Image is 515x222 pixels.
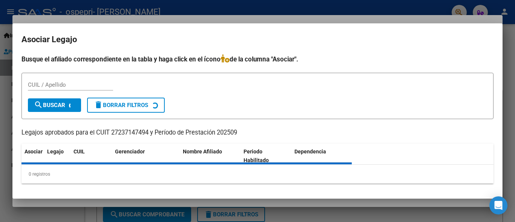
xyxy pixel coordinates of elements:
span: Borrar Filtros [94,102,148,109]
datatable-header-cell: Asociar [21,144,44,168]
div: 0 registros [21,165,494,184]
datatable-header-cell: Periodo Habilitado [241,144,291,168]
h4: Busque el afiliado correspondiente en la tabla y haga click en el ícono de la columna "Asociar". [21,54,494,64]
div: Open Intercom Messenger [489,196,507,214]
span: Gerenciador [115,149,145,155]
mat-icon: delete [94,100,103,109]
button: Buscar [28,98,81,112]
span: Asociar [25,149,43,155]
mat-icon: search [34,100,43,109]
span: Buscar [34,102,65,109]
datatable-header-cell: CUIL [71,144,112,168]
h2: Asociar Legajo [21,32,494,47]
datatable-header-cell: Dependencia [291,144,352,168]
datatable-header-cell: Gerenciador [112,144,180,168]
span: Dependencia [294,149,326,155]
span: Legajo [47,149,64,155]
button: Borrar Filtros [87,98,165,113]
p: Legajos aprobados para el CUIT 27237147494 y Período de Prestación 202509 [21,128,494,138]
span: Nombre Afiliado [183,149,222,155]
datatable-header-cell: Nombre Afiliado [180,144,241,168]
datatable-header-cell: Legajo [44,144,71,168]
span: CUIL [74,149,85,155]
span: Periodo Habilitado [244,149,269,163]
